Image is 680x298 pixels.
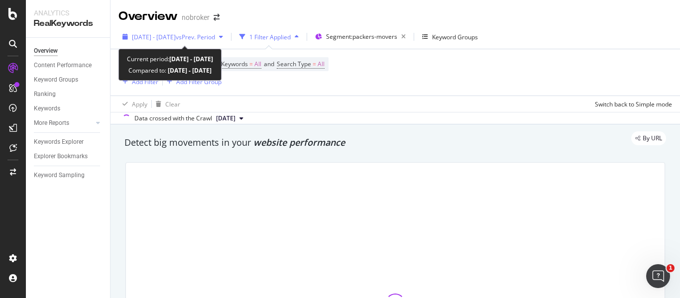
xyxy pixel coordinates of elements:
[212,112,247,124] button: [DATE]
[254,57,261,71] span: All
[646,264,670,288] iframe: Intercom live chat
[34,137,103,147] a: Keywords Explorer
[118,8,178,25] div: Overview
[176,33,215,41] span: vs Prev. Period
[311,29,410,45] button: Segment:packers-movers
[249,60,253,68] span: =
[34,103,60,114] div: Keywords
[34,170,103,181] a: Keyword Sampling
[277,60,311,68] span: Search Type
[118,76,158,88] button: Add Filter
[118,29,227,45] button: [DATE] - [DATE]vsPrev. Period
[34,46,103,56] a: Overview
[163,76,222,88] button: Add Filter Group
[34,118,69,128] div: More Reports
[34,75,78,85] div: Keyword Groups
[169,55,213,63] b: [DATE] - [DATE]
[34,46,58,56] div: Overview
[631,131,666,145] div: legacy label
[214,14,220,21] div: arrow-right-arrow-left
[34,151,88,162] div: Explorer Bookmarks
[182,12,210,22] div: nobroker
[34,89,56,99] div: Ranking
[152,96,180,112] button: Clear
[132,78,158,86] div: Add Filter
[643,135,662,141] span: By URL
[127,53,213,65] div: Current period:
[34,18,102,29] div: RealKeywords
[249,33,291,41] div: 1 Filter Applied
[165,100,180,108] div: Clear
[132,100,147,108] div: Apply
[221,60,248,68] span: Keywords
[118,96,147,112] button: Apply
[595,100,672,108] div: Switch back to Simple mode
[235,29,303,45] button: 1 Filter Applied
[432,33,478,41] div: Keyword Groups
[667,264,675,272] span: 1
[34,151,103,162] a: Explorer Bookmarks
[34,118,93,128] a: More Reports
[264,60,274,68] span: and
[34,75,103,85] a: Keyword Groups
[34,89,103,99] a: Ranking
[128,65,212,76] div: Compared to:
[591,96,672,112] button: Switch back to Simple mode
[34,137,84,147] div: Keywords Explorer
[34,103,103,114] a: Keywords
[418,29,482,45] button: Keyword Groups
[34,60,92,71] div: Content Performance
[134,114,212,123] div: Data crossed with the Crawl
[34,170,85,181] div: Keyword Sampling
[166,66,212,75] b: [DATE] - [DATE]
[313,60,316,68] span: =
[132,33,176,41] span: [DATE] - [DATE]
[34,60,103,71] a: Content Performance
[216,114,235,123] span: 2025 Aug. 4th
[176,78,222,86] div: Add Filter Group
[318,57,325,71] span: All
[326,32,397,41] span: Segment: packers-movers
[34,8,102,18] div: Analytics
